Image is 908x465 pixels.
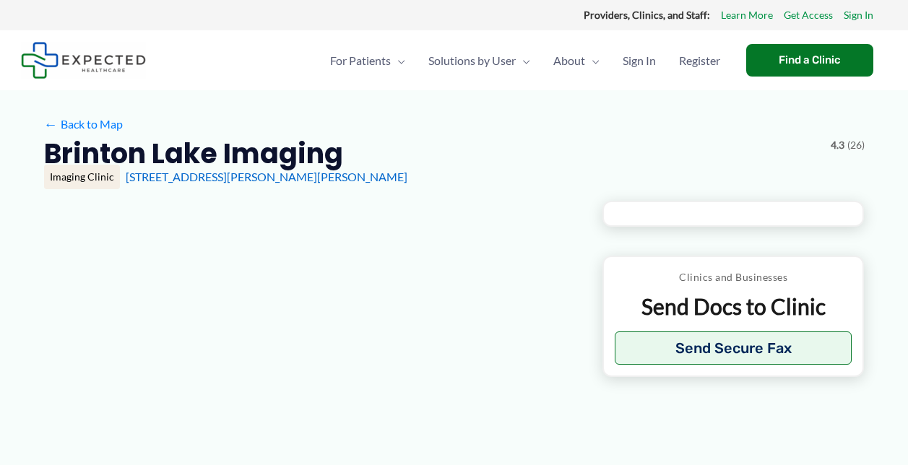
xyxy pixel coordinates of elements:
[553,35,585,86] span: About
[44,136,343,171] h2: Brinton Lake Imaging
[330,35,391,86] span: For Patients
[831,136,844,155] span: 4.3
[784,6,833,25] a: Get Access
[417,35,542,86] a: Solutions by UserMenu Toggle
[611,35,667,86] a: Sign In
[44,113,123,135] a: ←Back to Map
[391,35,405,86] span: Menu Toggle
[428,35,516,86] span: Solutions by User
[615,331,852,365] button: Send Secure Fax
[21,42,146,79] img: Expected Healthcare Logo - side, dark font, small
[847,136,865,155] span: (26)
[319,35,417,86] a: For PatientsMenu Toggle
[584,9,710,21] strong: Providers, Clinics, and Staff:
[667,35,732,86] a: Register
[319,35,732,86] nav: Primary Site Navigation
[615,268,852,287] p: Clinics and Businesses
[721,6,773,25] a: Learn More
[844,6,873,25] a: Sign In
[679,35,720,86] span: Register
[516,35,530,86] span: Menu Toggle
[542,35,611,86] a: AboutMenu Toggle
[746,44,873,77] a: Find a Clinic
[585,35,600,86] span: Menu Toggle
[44,117,58,131] span: ←
[44,165,120,189] div: Imaging Clinic
[623,35,656,86] span: Sign In
[615,292,852,321] p: Send Docs to Clinic
[126,170,407,183] a: [STREET_ADDRESS][PERSON_NAME][PERSON_NAME]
